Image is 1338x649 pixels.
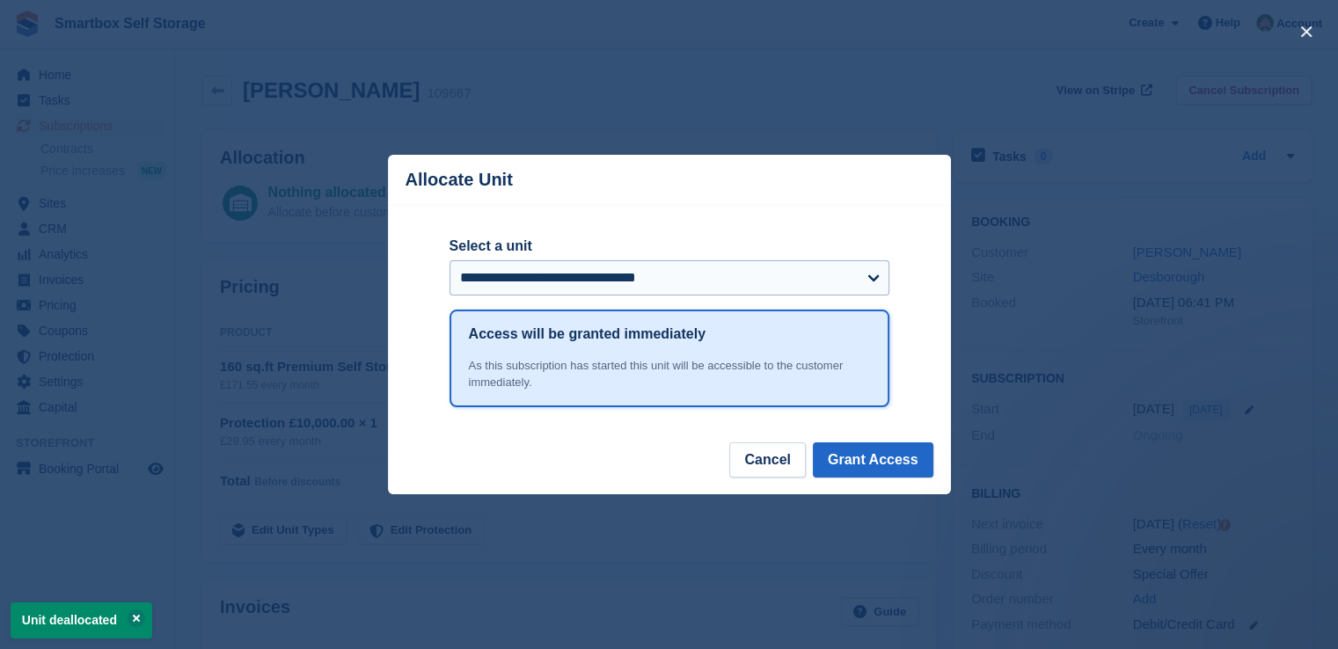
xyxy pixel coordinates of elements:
p: Allocate Unit [406,170,513,190]
button: Grant Access [813,442,933,478]
div: As this subscription has started this unit will be accessible to the customer immediately. [469,357,870,391]
h1: Access will be granted immediately [469,324,706,345]
p: Unit deallocated [11,602,152,638]
button: Cancel [729,442,805,478]
label: Select a unit [450,236,889,257]
button: close [1292,18,1320,46]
